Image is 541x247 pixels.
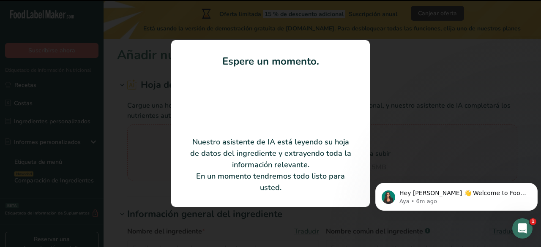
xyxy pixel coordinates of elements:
[188,54,353,69] h1: Espere un momento.
[530,218,536,225] span: 1
[372,165,541,224] iframe: Intercom notifications message
[512,218,533,239] iframe: Intercom live chat
[188,136,353,193] p: Nuestro asistente de IA está leyendo su hoja de datos del ingrediente y extrayendo toda la inform...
